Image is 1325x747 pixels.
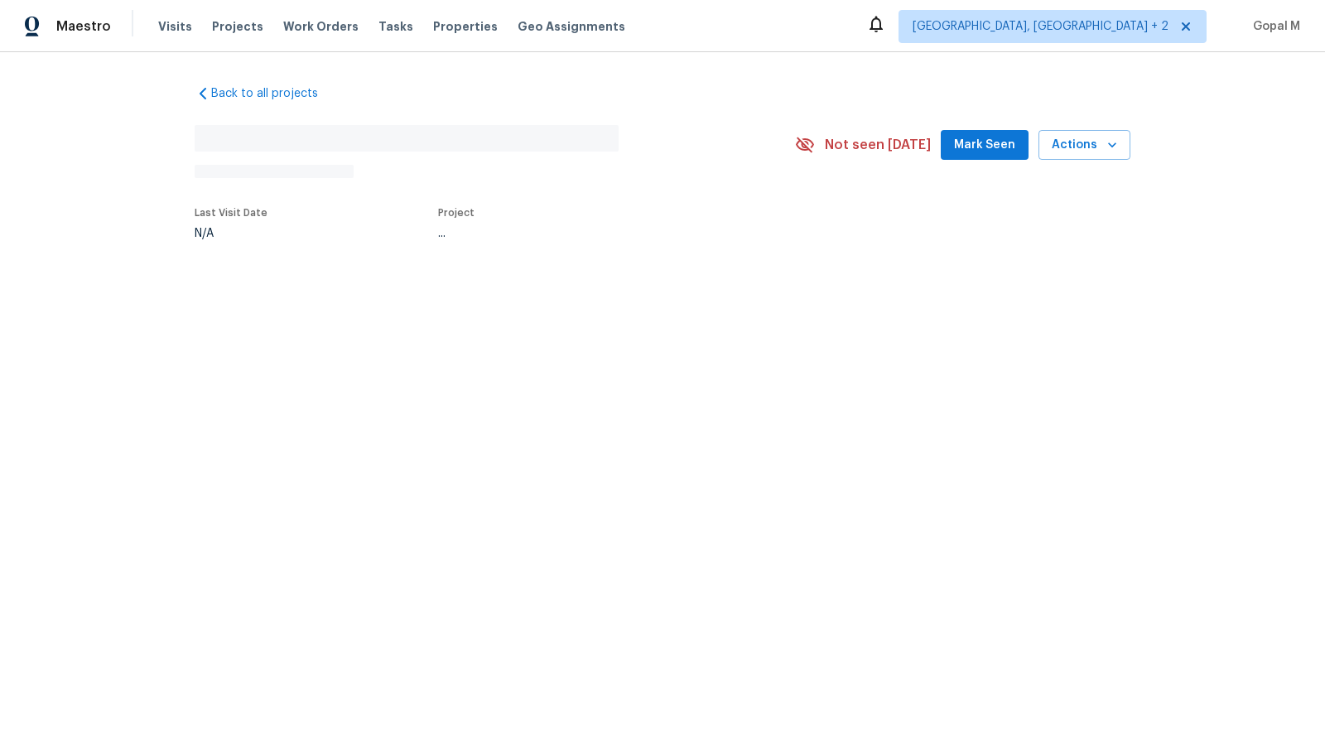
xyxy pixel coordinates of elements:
span: Actions [1052,135,1117,156]
span: [GEOGRAPHIC_DATA], [GEOGRAPHIC_DATA] + 2 [913,18,1168,35]
button: Mark Seen [941,130,1029,161]
span: Geo Assignments [518,18,625,35]
span: Maestro [56,18,111,35]
span: Properties [433,18,498,35]
span: Mark Seen [954,135,1015,156]
span: Work Orders [283,18,359,35]
a: Back to all projects [195,85,354,102]
span: Project [438,208,475,218]
div: ... [438,228,756,239]
span: Visits [158,18,192,35]
span: Gopal M [1246,18,1300,35]
button: Actions [1038,130,1130,161]
span: Tasks [378,21,413,32]
span: Not seen [DATE] [825,137,931,153]
span: Last Visit Date [195,208,267,218]
span: Projects [212,18,263,35]
div: N/A [195,228,267,239]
